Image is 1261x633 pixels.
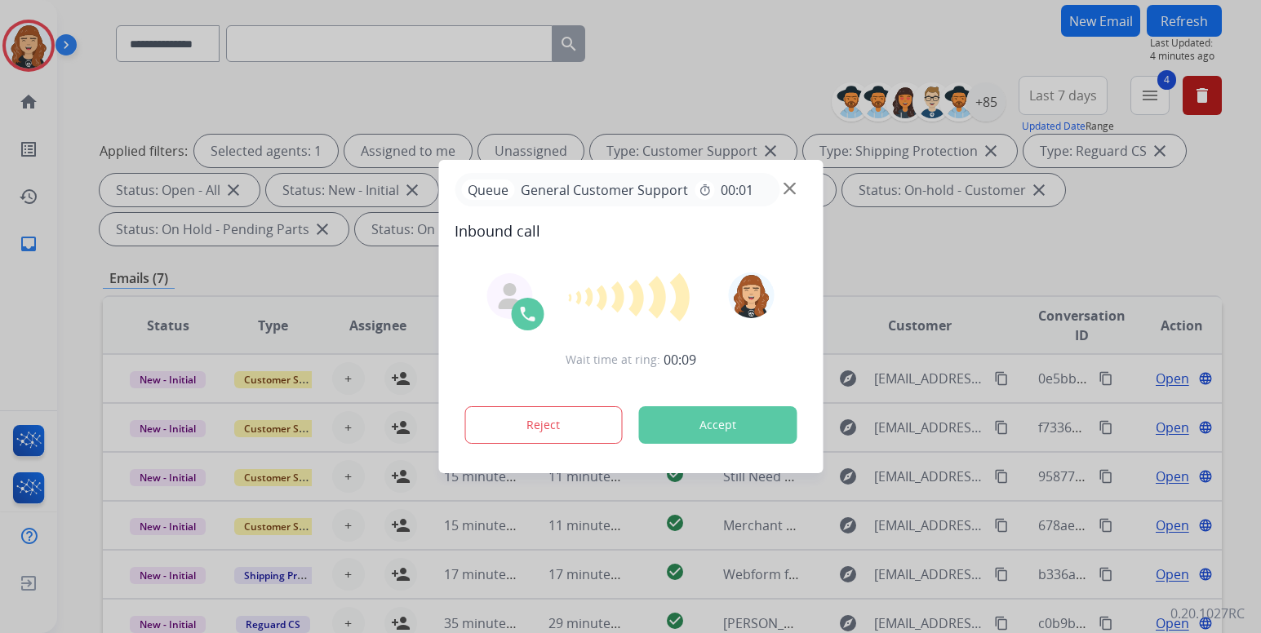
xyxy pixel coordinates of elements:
span: 00:09 [664,350,696,370]
span: Inbound call [455,219,806,242]
p: 0.20.1027RC [1170,604,1245,623]
span: General Customer Support [514,180,695,200]
button: Reject [464,406,623,444]
img: close-button [784,183,796,195]
mat-icon: timer [698,184,711,197]
img: agent-avatar [496,283,522,309]
img: avatar [729,272,775,318]
span: 00:01 [721,180,753,200]
img: call-icon [517,304,537,324]
span: Wait time at ring: [566,352,660,368]
button: Accept [638,406,797,444]
p: Queue [461,179,514,200]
